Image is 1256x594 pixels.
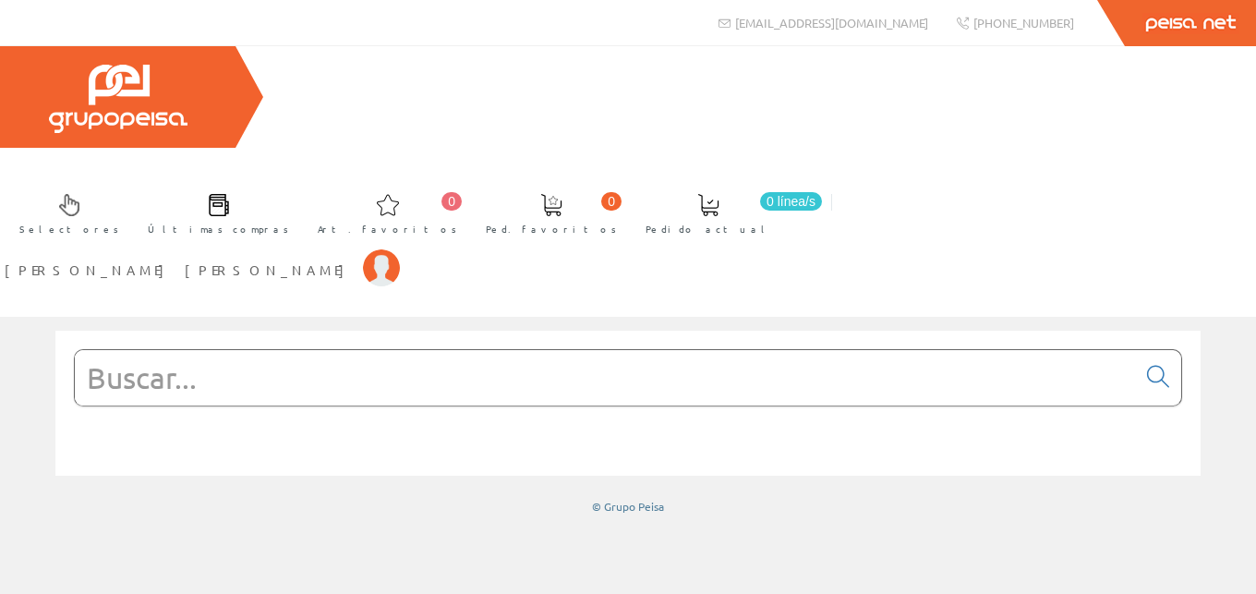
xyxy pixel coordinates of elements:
[973,15,1074,30] span: [PHONE_NUMBER]
[19,220,119,238] span: Selectores
[646,220,771,238] span: Pedido actual
[5,261,354,279] span: [PERSON_NAME] [PERSON_NAME]
[735,15,928,30] span: [EMAIL_ADDRESS][DOMAIN_NAME]
[601,192,622,211] span: 0
[5,246,400,263] a: [PERSON_NAME] [PERSON_NAME]
[441,192,462,211] span: 0
[55,499,1201,515] div: © Grupo Peisa
[75,350,1136,406] input: Buscar...
[49,65,187,133] img: Grupo Peisa
[129,178,298,246] a: Últimas compras
[760,192,822,211] span: 0 línea/s
[486,220,617,238] span: Ped. favoritos
[148,220,289,238] span: Últimas compras
[1,178,128,246] a: Selectores
[318,220,457,238] span: Art. favoritos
